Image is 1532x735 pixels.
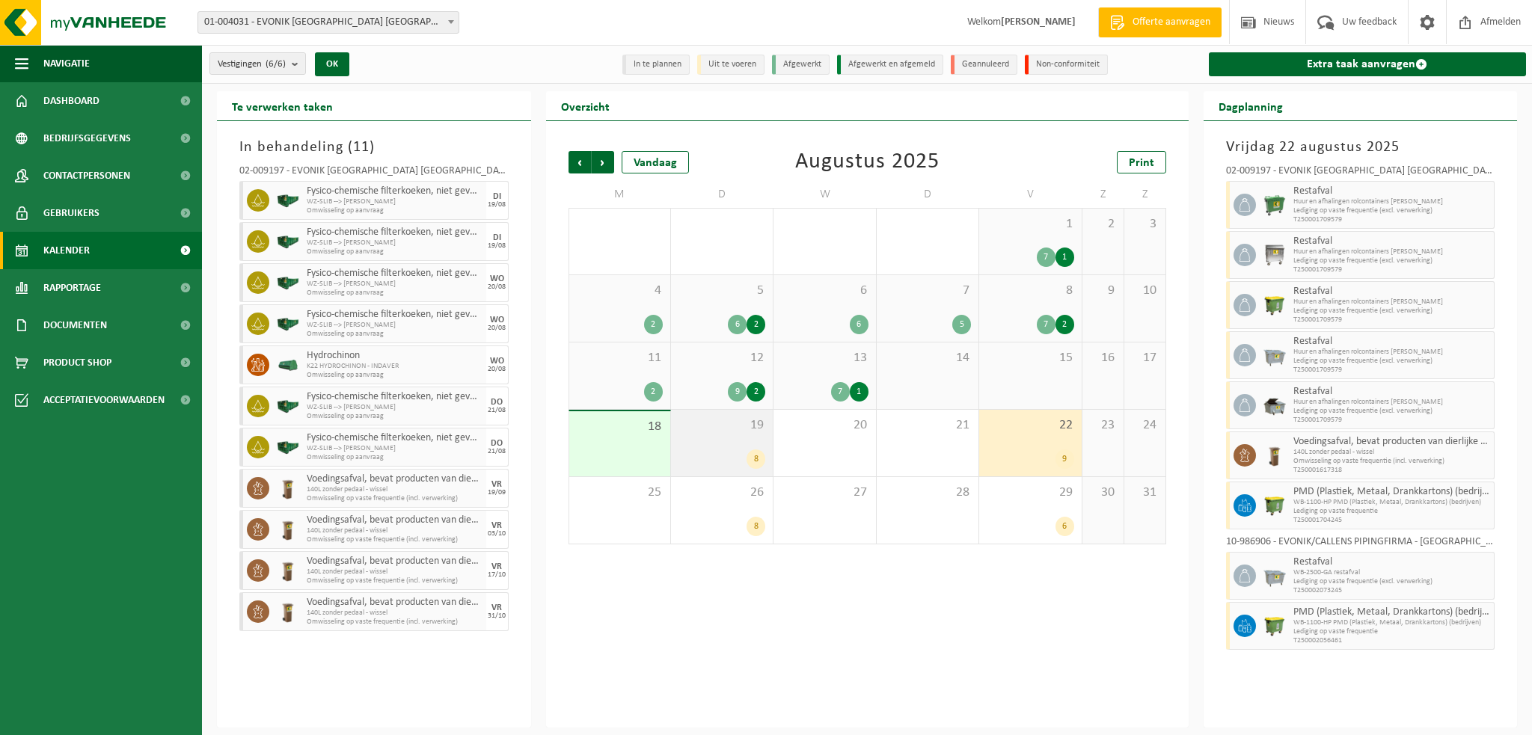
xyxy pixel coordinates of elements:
[1132,283,1158,299] span: 10
[307,227,482,239] span: Fysico-chemische filterkoeken, niet gevaarlijk
[952,315,971,334] div: 5
[1293,286,1491,298] span: Restafval
[43,381,165,419] span: Acceptatievoorwaarden
[1055,247,1074,267] div: 1
[307,362,482,371] span: K22 HYDROCHINON - INDAVER
[622,55,690,75] li: In te plannen
[1293,416,1491,425] span: T250001709579
[239,136,509,159] h3: In behandeling ( )
[592,151,614,173] span: Volgende
[1263,344,1286,366] img: WB-2500-GAL-GY-01
[850,382,868,402] div: 1
[781,485,868,501] span: 27
[43,194,99,232] span: Gebruikers
[987,283,1073,299] span: 8
[1226,166,1495,181] div: 02-009197 - EVONIK [GEOGRAPHIC_DATA] [GEOGRAPHIC_DATA] - [GEOGRAPHIC_DATA]
[831,382,850,402] div: 7
[772,55,830,75] li: Afgewerkt
[491,398,503,407] div: DO
[678,350,765,366] span: 12
[198,12,459,33] span: 01-004031 - EVONIK ANTWERPEN NV - ANTWERPEN
[277,436,299,458] img: HK-XS-16-GN-00
[577,485,663,501] span: 25
[1293,556,1491,568] span: Restafval
[1025,55,1108,75] li: Non-conformiteit
[488,201,506,209] div: 19/08
[43,269,101,307] span: Rapportage
[307,197,482,206] span: WZ-SLIB --> [PERSON_NAME]
[747,382,765,402] div: 2
[1293,448,1491,457] span: 140L zonder pedaal - wissel
[773,181,876,208] td: W
[644,315,663,334] div: 2
[307,289,482,298] span: Omwisseling op aanvraag
[781,350,868,366] span: 13
[1293,236,1491,247] span: Restafval
[307,412,482,421] span: Omwisseling op aanvraag
[1090,417,1116,434] span: 23
[488,489,506,496] div: 19/09
[488,325,506,332] div: 20/08
[678,283,765,299] span: 5
[307,268,482,280] span: Fysico-chemische filterkoeken, niet gevaarlijk
[307,309,482,321] span: Fysico-chemische filterkoeken, niet gevaarlijk
[1090,350,1116,366] span: 16
[307,371,482,380] span: Omwisseling op aanvraag
[491,562,502,571] div: VR
[884,485,971,501] span: 28
[315,52,349,76] button: OK
[307,280,482,289] span: WZ-SLIB --> [PERSON_NAME]
[1263,194,1286,216] img: WB-0660-HPE-GN-01
[1293,336,1491,348] span: Restafval
[644,382,663,402] div: 2
[1132,417,1158,434] span: 24
[307,526,482,535] span: 140L zonder pedaal - wissel
[987,485,1073,501] span: 29
[622,151,689,173] div: Vandaag
[307,247,482,256] span: Omwisseling op aanvraag
[1090,283,1116,299] span: 9
[1129,157,1154,169] span: Print
[1293,357,1491,366] span: Lediging op vaste frequentie (excl. verwerking)
[1293,498,1491,507] span: WB-1100-HP PMD (Plastiek, Metaal, Drankkartons) (bedrijven)
[307,473,482,485] span: Voedingsafval, bevat producten van dierlijke oorsprong, onverpakt, categorie 3
[1204,91,1298,120] h2: Dagplanning
[728,315,747,334] div: 6
[43,157,130,194] span: Contactpersonen
[209,52,306,75] button: Vestigingen(6/6)
[277,313,299,335] img: HK-XS-16-GN-00
[1293,577,1491,586] span: Lediging op vaste frequentie (excl. verwerking)
[493,233,501,242] div: DI
[490,316,504,325] div: WO
[1293,568,1491,577] span: WB-2500-GA restafval
[1132,216,1158,233] span: 3
[307,350,482,362] span: Hydrochinon
[307,576,482,585] span: Omwisseling op vaste frequentie (incl. verwerking)
[1055,449,1074,469] div: 9
[307,535,482,544] span: Omwisseling op vaste frequentie (incl. verwerking)
[266,59,286,69] count: (6/6)
[43,82,99,120] span: Dashboard
[307,321,482,330] span: WZ-SLIB --> [PERSON_NAME]
[951,55,1017,75] li: Geannuleerd
[577,283,663,299] span: 4
[277,600,299,623] img: WB-0140-HPE-BN-01
[307,239,482,247] span: WZ-SLIB --> [PERSON_NAME]
[1037,247,1055,267] div: 7
[43,120,131,157] span: Bedrijfsgegevens
[546,91,625,120] h2: Overzicht
[307,597,482,609] span: Voedingsafval, bevat producten van dierlijke oorsprong, onverpakt, categorie 3
[1293,636,1491,645] span: T250002056461
[239,166,509,181] div: 02-009197 - EVONIK [GEOGRAPHIC_DATA] [GEOGRAPHIC_DATA] - [GEOGRAPHIC_DATA]
[1226,136,1495,159] h3: Vrijdag 22 augustus 2025
[1132,485,1158,501] span: 31
[277,477,299,499] img: WB-0140-HPE-BN-01
[488,407,506,414] div: 21/08
[490,357,504,366] div: WO
[884,417,971,434] span: 21
[747,517,765,536] div: 8
[307,330,482,339] span: Omwisseling op aanvraag
[307,391,482,403] span: Fysico-chemische filterkoeken, niet gevaarlijk
[1293,307,1491,316] span: Lediging op vaste frequentie (excl. verwerking)
[1293,436,1491,448] span: Voedingsafval, bevat producten van dierlijke oorsprong, onverpakt, categorie 3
